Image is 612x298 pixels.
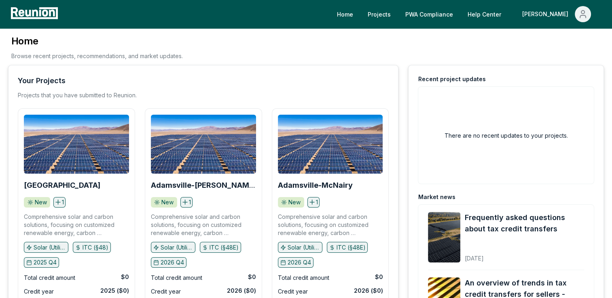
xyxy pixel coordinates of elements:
p: Solar (Utility) [288,243,320,252]
div: 2026 ($0) [354,287,383,295]
div: 2026 ($0) [227,287,256,295]
div: Credit year [151,287,181,296]
nav: Main [330,6,604,22]
a: Adamsville-[PERSON_NAME] [151,181,256,189]
a: Home [330,6,360,22]
b: Adamsville-McNairy [278,181,353,189]
p: 2026 Q4 [161,258,184,267]
img: Frequently asked questions about tax credit transfers [428,212,460,262]
p: ITC (§48E) [337,243,366,252]
p: 2025 Q4 [34,258,57,267]
div: Credit year [278,287,308,296]
button: Solar (Utility) [151,242,195,252]
div: Credit year [24,287,54,296]
p: Solar (Utility) [161,243,193,252]
button: 1 [180,197,193,208]
div: $0 [375,273,383,281]
div: Recent project updates [418,75,485,83]
div: $0 [248,273,256,281]
a: Frequently asked questions about tax credit transfers [464,212,584,235]
img: Adamsville-Hardin [151,115,256,174]
img: Moore County [24,115,129,174]
div: 2025 ($0) [100,287,129,295]
div: Market news [418,193,455,201]
p: Comprehensive solar and carbon solutions, focusing on customized renewable energy, carbon managem... [24,213,129,237]
a: Help Center [461,6,508,22]
b: Adamsville-[PERSON_NAME] [151,181,255,197]
p: New [35,198,47,206]
h2: There are no recent updates to your projects. [445,131,568,140]
img: Adamsville-McNairy [278,115,383,174]
p: Comprehensive solar and carbon solutions, focusing on customized renewable energy, carbon managem... [278,213,383,237]
b: [GEOGRAPHIC_DATA] [24,181,100,189]
button: 2025 Q4 [24,257,59,268]
div: $0 [121,273,129,281]
div: Total credit amount [278,273,329,283]
p: ITC (§48E) [210,243,239,252]
button: Solar (Utility) [278,242,322,252]
p: Projects that you have submitted to Reunion. [18,91,137,99]
a: Adamsville-McNairy [278,181,353,189]
p: Comprehensive solar and carbon solutions, focusing on customized renewable energy, carbon managem... [151,213,256,237]
div: Total credit amount [24,273,75,283]
p: Browse recent projects, recommendations, and market updates. [11,52,183,60]
div: Total credit amount [151,273,202,283]
button: 1 [307,197,320,208]
h3: Home [11,35,183,48]
button: [PERSON_NAME] [516,6,597,22]
p: New [288,198,301,206]
div: [PERSON_NAME] [522,6,572,22]
a: Projects [361,6,397,22]
p: Solar (Utility) [34,243,66,252]
div: Your Projects [18,75,66,86]
button: 2026 Q4 [151,257,186,268]
a: PWA Compliance [399,6,460,22]
p: 2026 Q4 [288,258,311,267]
p: New [161,198,174,206]
button: Solar (Utility) [24,242,68,252]
div: [DATE] [464,248,584,262]
p: ITC (§48) [83,243,108,252]
button: 2026 Q4 [278,257,313,268]
a: [GEOGRAPHIC_DATA] [24,181,100,189]
button: 1 [53,197,66,208]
